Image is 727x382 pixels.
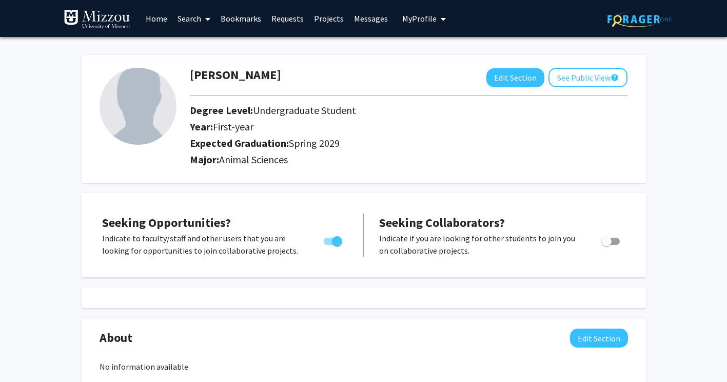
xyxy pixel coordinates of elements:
span: Seeking Opportunities? [102,215,231,231]
a: Messages [349,1,393,36]
button: See Public View [548,68,627,87]
p: Indicate to faculty/staff and other users that you are looking for opportunities to join collabor... [102,232,304,257]
span: Undergraduate Student [253,104,356,117]
div: Toggle [320,232,348,247]
span: Spring 2029 [289,137,340,149]
p: Indicate if you are looking for other students to join you on collaborative projects. [379,232,582,257]
h2: Year: [190,121,600,133]
span: Animal Sciences [219,153,288,166]
a: Home [141,1,172,36]
span: First-year [213,120,253,133]
mat-icon: help [611,71,619,84]
h2: Degree Level: [190,104,600,117]
span: My Profile [402,13,437,24]
span: Seeking Collaborators? [379,215,505,231]
img: Profile Picture [100,68,176,145]
button: Edit About [570,329,628,348]
a: Requests [266,1,309,36]
a: Search [172,1,215,36]
img: ForagerOne Logo [607,11,672,27]
h2: Expected Graduation: [190,137,600,149]
h2: Major: [190,154,627,166]
img: University of Missouri Logo [64,9,130,30]
div: No information available [100,360,628,373]
div: Toggle [597,232,625,247]
span: About [100,329,132,347]
iframe: Chat [8,336,44,374]
button: Edit Section [486,68,544,87]
h1: [PERSON_NAME] [190,68,281,83]
a: Projects [309,1,349,36]
a: Bookmarks [215,1,266,36]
